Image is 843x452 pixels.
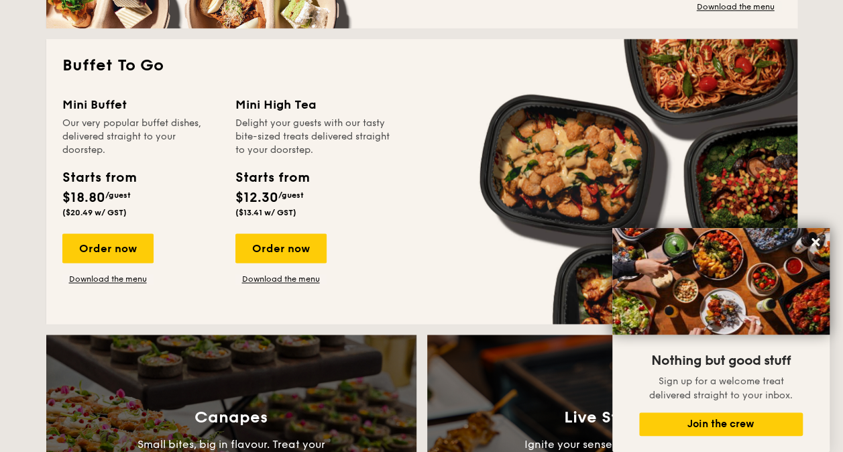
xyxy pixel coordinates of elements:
span: ($20.49 w/ GST) [62,208,127,217]
h2: Buffet To Go [62,55,781,76]
div: Mini High Tea [235,95,392,114]
img: DSC07876-Edit02-Large.jpeg [612,228,830,335]
div: Mini Buffet [62,95,219,114]
div: Starts from [62,168,135,188]
span: $12.30 [235,190,278,206]
h3: Canapes [194,408,268,427]
a: Download the menu [62,274,154,284]
div: Starts from [235,168,308,188]
span: Sign up for a welcome treat delivered straight to your inbox. [649,376,793,401]
span: /guest [105,190,131,200]
a: Download the menu [690,1,781,12]
div: Our very popular buffet dishes, delivered straight to your doorstep. [62,117,219,157]
button: Close [805,231,826,253]
a: Download the menu [235,274,327,284]
h3: Live Station [564,408,660,427]
span: /guest [278,190,304,200]
div: Order now [235,233,327,263]
button: Join the crew [639,412,803,436]
span: $18.80 [62,190,105,206]
span: Nothing but good stuff [651,353,791,369]
span: ($13.41 w/ GST) [235,208,296,217]
div: Order now [62,233,154,263]
div: Delight your guests with our tasty bite-sized treats delivered straight to your doorstep. [235,117,392,157]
